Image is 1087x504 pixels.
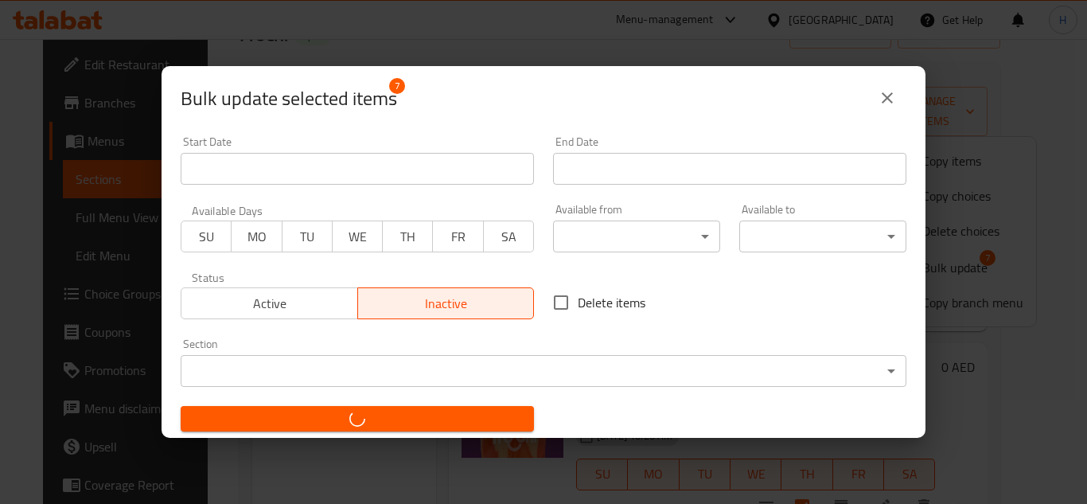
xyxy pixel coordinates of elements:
[389,225,427,248] span: TH
[483,221,534,252] button: SA
[357,287,535,319] button: Inactive
[578,293,645,312] span: Delete items
[382,221,433,252] button: TH
[739,221,906,252] div: ​
[432,221,483,252] button: FR
[238,225,275,248] span: MO
[231,221,282,252] button: MO
[289,225,326,248] span: TU
[439,225,477,248] span: FR
[332,221,383,252] button: WE
[181,86,397,111] span: Selected items count
[339,225,376,248] span: WE
[188,292,352,315] span: Active
[181,355,906,387] div: ​
[181,287,358,319] button: Active
[553,221,720,252] div: ​
[389,78,405,94] span: 7
[188,225,225,248] span: SU
[868,79,906,117] button: close
[282,221,333,252] button: TU
[490,225,528,248] span: SA
[181,221,232,252] button: SU
[364,292,528,315] span: Inactive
